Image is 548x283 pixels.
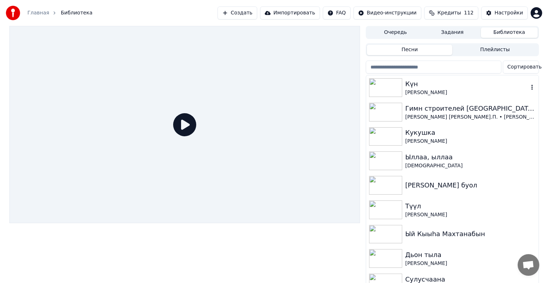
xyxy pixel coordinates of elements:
div: [PERSON_NAME] [PERSON_NAME].П. • [PERSON_NAME] • [PERSON_NAME] [405,114,535,121]
button: Библиотека [481,27,538,38]
div: Түүл [405,201,535,211]
button: Видео-инструкции [354,6,421,19]
div: Кукушка [405,128,535,138]
div: Настройки [495,9,523,17]
button: Настройки [481,6,528,19]
button: Плейлисты [452,45,538,55]
div: Күн [405,79,528,89]
button: Кредиты112 [424,6,478,19]
div: [DEMOGRAPHIC_DATA] [405,162,535,169]
div: Гимн строителей [GEOGRAPHIC_DATA] ([GEOGRAPHIC_DATA]) [405,103,535,114]
nav: breadcrumb [27,9,92,17]
div: [PERSON_NAME] [405,138,535,145]
img: youka [6,6,20,20]
div: [PERSON_NAME] [405,260,535,267]
div: [PERSON_NAME] [405,211,535,218]
button: Песни [367,45,452,55]
a: Главная [27,9,49,17]
div: Дьон тыла [405,250,535,260]
div: Ыллаа, ыллаа [405,152,535,162]
span: Сортировать [508,63,542,71]
button: Импортировать [260,6,320,19]
button: Задания [424,27,481,38]
button: Очередь [367,27,424,38]
div: [PERSON_NAME] буол [405,180,535,190]
span: 112 [464,9,474,17]
button: FAQ [323,6,351,19]
div: Открытый чат [518,254,539,276]
div: Ый Кыыһа Махтанабын [405,229,535,239]
button: Создать [218,6,257,19]
span: Кредиты [438,9,461,17]
span: Библиотека [61,9,92,17]
div: [PERSON_NAME] [405,89,528,96]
